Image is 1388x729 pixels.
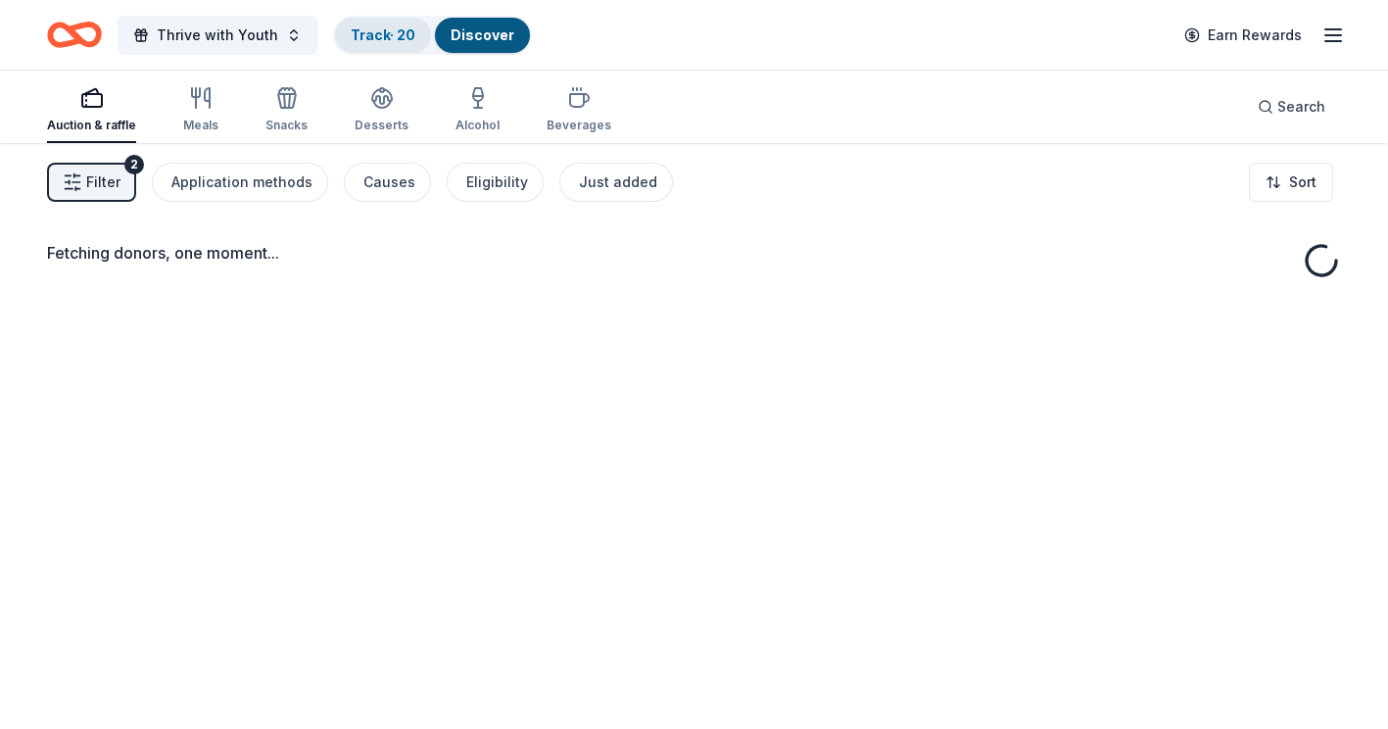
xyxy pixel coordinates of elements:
[355,78,408,143] button: Desserts
[355,118,408,133] div: Desserts
[152,163,328,202] button: Application methods
[47,78,136,143] button: Auction & raffle
[86,170,120,194] span: Filter
[455,78,500,143] button: Alcohol
[333,16,532,55] button: Track· 20Discover
[47,118,136,133] div: Auction & raffle
[447,163,544,202] button: Eligibility
[466,170,528,194] div: Eligibility
[1277,95,1325,119] span: Search
[1289,170,1316,194] span: Sort
[157,24,278,47] span: Thrive with Youth
[265,118,308,133] div: Snacks
[1249,163,1333,202] button: Sort
[351,26,415,43] a: Track· 20
[118,16,317,55] button: Thrive with Youth
[124,155,144,174] div: 2
[47,12,102,58] a: Home
[1173,18,1314,53] a: Earn Rewards
[183,118,218,133] div: Meals
[47,163,136,202] button: Filter2
[547,118,611,133] div: Beverages
[171,170,312,194] div: Application methods
[47,241,1341,265] div: Fetching donors, one moment...
[579,170,657,194] div: Just added
[265,78,308,143] button: Snacks
[183,78,218,143] button: Meals
[455,118,500,133] div: Alcohol
[344,163,431,202] button: Causes
[1242,87,1341,126] button: Search
[451,26,514,43] a: Discover
[559,163,673,202] button: Just added
[363,170,415,194] div: Causes
[547,78,611,143] button: Beverages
